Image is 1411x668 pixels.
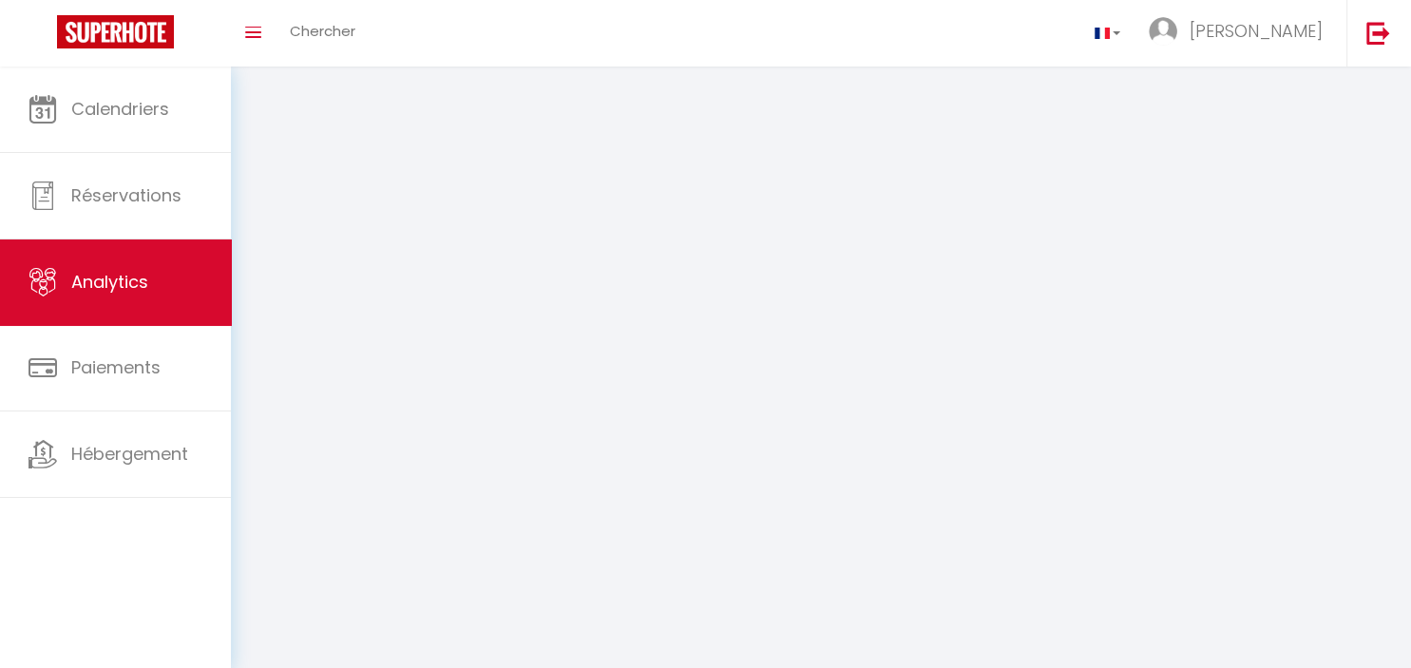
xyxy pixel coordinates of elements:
span: Paiements [71,355,161,379]
span: Réservations [71,183,181,207]
img: logout [1366,21,1390,45]
span: Chercher [290,21,355,41]
img: ... [1149,17,1177,46]
img: Super Booking [57,15,174,48]
span: [PERSON_NAME] [1190,19,1323,43]
span: Analytics [71,270,148,294]
button: Ouvrir le widget de chat LiveChat [15,8,72,65]
span: Hébergement [71,442,188,466]
span: Calendriers [71,97,169,121]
